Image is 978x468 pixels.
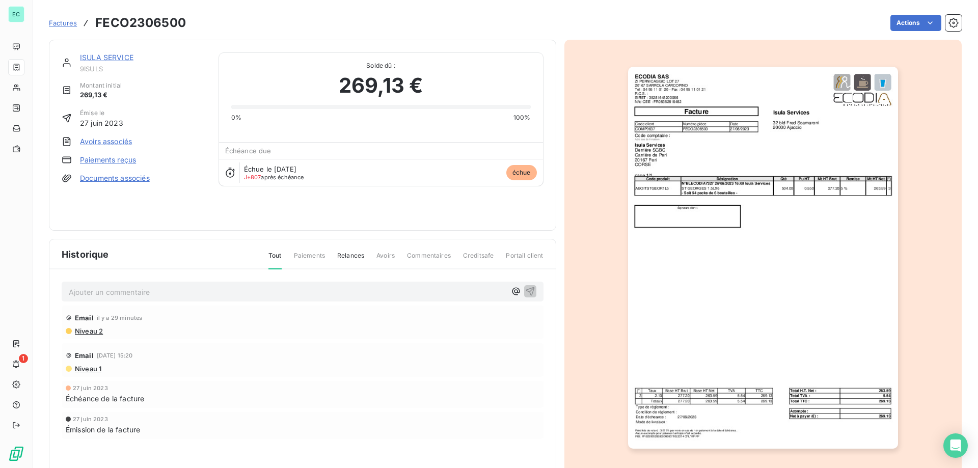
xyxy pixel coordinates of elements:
[244,174,261,181] span: J+807
[80,155,136,165] a: Paiements reçus
[407,251,451,268] span: Commentaires
[80,173,150,183] a: Documents associés
[80,53,133,62] a: ISULA SERVICE
[506,165,537,180] span: échue
[628,67,898,449] img: invoice_thumbnail
[66,393,144,404] span: Échéance de la facture
[244,165,296,173] span: Échue le [DATE]
[73,385,108,391] span: 27 juin 2023
[75,351,94,360] span: Email
[513,113,531,122] span: 100%
[80,118,123,128] span: 27 juin 2023
[73,416,108,422] span: 27 juin 2023
[339,70,423,101] span: 269,13 €
[80,81,122,90] span: Montant initial
[225,147,271,155] span: Échéance due
[66,424,140,435] span: Émission de la facture
[49,19,77,27] span: Factures
[268,251,282,269] span: Tout
[74,365,101,373] span: Niveau 1
[506,251,543,268] span: Portail client
[75,314,94,322] span: Email
[231,61,531,70] span: Solde dû :
[80,65,206,73] span: 9ISULS
[80,136,132,147] a: Avoirs associés
[80,108,123,118] span: Émise le
[231,113,241,122] span: 0%
[97,315,143,321] span: il y a 29 minutes
[943,433,968,458] div: Open Intercom Messenger
[463,251,494,268] span: Creditsafe
[97,352,133,359] span: [DATE] 15:20
[8,6,24,22] div: EC
[294,251,325,268] span: Paiements
[49,18,77,28] a: Factures
[95,14,186,32] h3: FECO2306500
[337,251,364,268] span: Relances
[376,251,395,268] span: Avoirs
[890,15,941,31] button: Actions
[8,446,24,462] img: Logo LeanPay
[244,174,304,180] span: après échéance
[74,327,103,335] span: Niveau 2
[62,247,109,261] span: Historique
[19,354,28,363] span: 1
[80,90,122,100] span: 269,13 €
